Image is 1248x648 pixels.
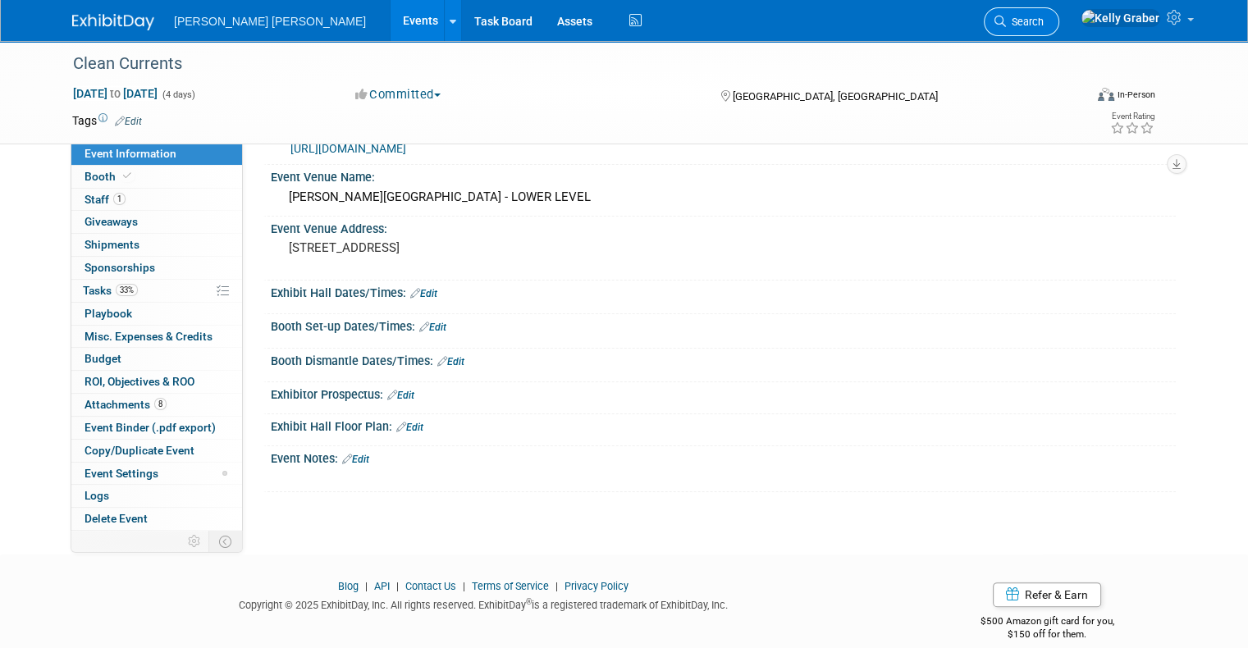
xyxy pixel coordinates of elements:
span: | [459,580,469,592]
a: Edit [437,356,464,367]
a: Misc. Expenses & Credits [71,326,242,348]
a: Edit [410,288,437,299]
a: Event Information [71,143,242,165]
a: Edit [387,390,414,401]
a: [URL][DOMAIN_NAME] [290,142,406,155]
div: [PERSON_NAME][GEOGRAPHIC_DATA] - LOWER LEVEL [283,185,1163,210]
a: ROI, Objectives & ROO [71,371,242,393]
a: Refer & Earn [993,582,1101,607]
div: Booth Dismantle Dates/Times: [271,349,1176,370]
span: 33% [116,284,138,296]
a: Edit [396,422,423,433]
span: ROI, Objectives & ROO [85,375,194,388]
div: Event Notes: [271,446,1176,468]
span: Booth [85,170,135,183]
a: Copy/Duplicate Event [71,440,242,462]
a: Event Settings [71,463,242,485]
div: Copyright © 2025 ExhibitDay, Inc. All rights reserved. ExhibitDay is a registered trademark of Ex... [72,594,894,613]
a: Privacy Policy [565,580,629,592]
div: Booth Set-up Dates/Times: [271,314,1176,335]
span: Event Information [85,147,176,160]
a: Giveaways [71,211,242,233]
span: Modified Layout [222,471,227,476]
span: [GEOGRAPHIC_DATA], [GEOGRAPHIC_DATA] [733,90,938,103]
span: 1 [113,193,126,205]
span: Budget [85,352,121,365]
span: [PERSON_NAME] [PERSON_NAME] [174,15,366,28]
span: to [107,87,123,100]
a: Event Binder (.pdf export) [71,417,242,439]
span: Copy/Duplicate Event [85,444,194,457]
span: 8 [154,398,167,410]
span: | [392,580,403,592]
span: Logs [85,489,109,502]
img: ExhibitDay [72,14,154,30]
a: Terms of Service [472,580,549,592]
span: Event Binder (.pdf export) [85,421,216,434]
div: In-Person [1117,89,1155,101]
span: Sponsorships [85,261,155,274]
td: Toggle Event Tabs [209,531,243,552]
span: Staff [85,193,126,206]
a: Budget [71,348,242,370]
img: Format-Inperson.png [1098,88,1114,101]
span: | [551,580,562,592]
a: Booth [71,166,242,188]
span: Delete Event [85,512,148,525]
div: Exhibitor Prospectus: [271,382,1176,404]
span: Tasks [83,284,138,297]
i: Booth reservation complete [123,171,131,180]
span: (4 days) [161,89,195,100]
div: Event Rating [1110,112,1154,121]
a: Edit [342,454,369,465]
span: Shipments [85,238,139,251]
sup: ® [526,597,532,606]
a: Logs [71,485,242,507]
span: | [361,580,372,592]
a: Edit [115,116,142,127]
a: Sponsorships [71,257,242,279]
span: Search [1006,16,1044,28]
div: $500 Amazon gift card for you, [918,604,1176,641]
div: $150 off for them. [918,627,1176,641]
img: Kelly Graber [1081,9,1160,27]
a: Staff1 [71,189,242,211]
span: Misc. Expenses & Credits [85,330,213,343]
a: Blog [338,580,359,592]
div: Exhibit Hall Floor Plan: [271,414,1176,436]
a: Contact Us [405,580,456,592]
div: Event Format [995,85,1155,110]
a: Search [984,7,1059,36]
a: Attachments8 [71,394,242,416]
div: Event Venue Address: [271,217,1176,237]
span: Event Settings [85,467,158,480]
a: Tasks33% [71,280,242,302]
span: Attachments [85,398,167,411]
div: Clean Currents [67,49,1063,79]
a: Edit [419,322,446,333]
span: Giveaways [85,215,138,228]
span: [DATE] [DATE] [72,86,158,101]
div: Exhibit Hall Dates/Times: [271,281,1176,302]
pre: [STREET_ADDRESS] [289,240,630,255]
a: Delete Event [71,508,242,530]
button: Committed [350,86,447,103]
a: API [374,580,390,592]
a: Shipments [71,234,242,256]
td: Personalize Event Tab Strip [181,531,209,552]
a: Playbook [71,303,242,325]
span: Playbook [85,307,132,320]
div: Event Venue Name: [271,165,1176,185]
td: Tags [72,112,142,129]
